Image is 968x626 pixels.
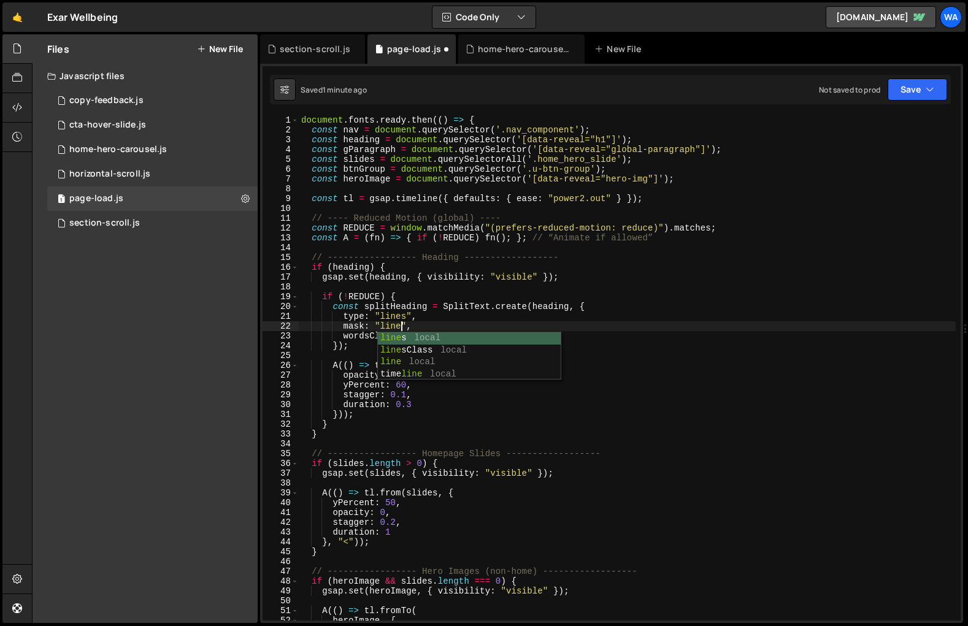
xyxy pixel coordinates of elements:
div: 12 [263,223,299,233]
div: section-scroll.js [280,43,350,55]
div: 40 [263,498,299,508]
div: horizontal-scroll.js [69,169,150,180]
a: 🤙 [2,2,33,32]
div: 16122/43314.js [47,88,258,113]
div: 39 [263,488,299,498]
div: 16122/45071.js [47,162,258,186]
div: 5 [263,155,299,164]
div: 15 [263,253,299,262]
div: 41 [263,508,299,517]
h2: Files [47,42,69,56]
div: 37 [263,468,299,478]
div: 10 [263,204,299,213]
div: 52 [263,616,299,625]
div: 2 [263,125,299,135]
div: 33 [263,429,299,439]
div: 49 [263,586,299,596]
div: Exar Wellbeing [47,10,118,25]
div: 4 [263,145,299,155]
div: 16122/44105.js [47,186,258,211]
div: 42 [263,517,299,527]
div: Not saved to prod [819,85,880,95]
div: 24 [263,341,299,351]
button: New File [197,44,243,54]
div: 1 minute ago [323,85,367,95]
div: 11 [263,213,299,223]
div: 23 [263,331,299,341]
div: 46 [263,557,299,567]
div: 48 [263,576,299,586]
div: Javascript files [33,64,258,88]
div: 27 [263,370,299,380]
div: 20 [263,302,299,311]
div: 7 [263,174,299,184]
div: New File [594,43,646,55]
div: 19 [263,292,299,302]
div: 38 [263,478,299,488]
div: 36 [263,459,299,468]
div: 17 [263,272,299,282]
div: 16122/43585.js [47,137,258,162]
div: 18 [263,282,299,292]
div: 47 [263,567,299,576]
div: 32 [263,419,299,429]
div: 16 [263,262,299,272]
div: page-load.js [69,193,123,204]
div: 13 [263,233,299,243]
div: 16122/45830.js [47,211,258,235]
div: 25 [263,351,299,361]
div: 9 [263,194,299,204]
div: 1 [263,115,299,125]
div: 28 [263,380,299,390]
div: 14 [263,243,299,253]
span: 1 [58,195,65,205]
div: home-hero-carousel.js [478,43,570,55]
div: 43 [263,527,299,537]
button: Save [888,78,947,101]
button: Code Only [432,6,536,28]
div: 29 [263,390,299,400]
a: wa [940,6,962,28]
div: copy-feedback.js [69,95,144,106]
div: 21 [263,311,299,321]
div: 30 [263,400,299,410]
div: 31 [263,410,299,419]
div: 3 [263,135,299,145]
div: 44 [263,537,299,547]
div: 35 [263,449,299,459]
div: 50 [263,596,299,606]
div: 16122/44019.js [47,113,258,137]
div: 45 [263,547,299,557]
div: Saved [301,85,367,95]
div: 34 [263,439,299,449]
div: home-hero-carousel.js [69,144,167,155]
div: page-load.js [387,43,441,55]
div: 22 [263,321,299,331]
div: 6 [263,164,299,174]
div: section-scroll.js [69,218,140,229]
div: 8 [263,184,299,194]
div: 51 [263,606,299,616]
div: 26 [263,361,299,370]
div: cta-hover-slide.js [69,120,146,131]
a: [DOMAIN_NAME] [826,6,936,28]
